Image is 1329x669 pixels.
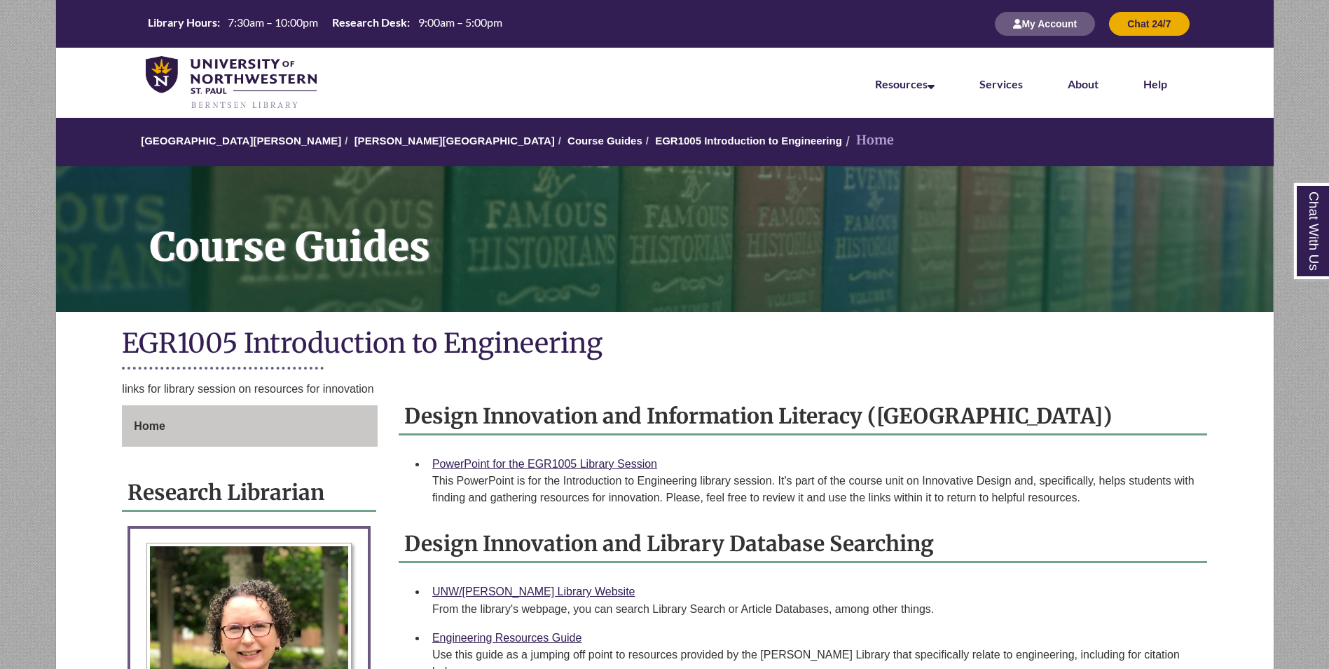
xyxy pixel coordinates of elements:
[354,135,555,147] a: [PERSON_NAME][GEOGRAPHIC_DATA]
[432,601,1196,618] div: From the library's webpage, you can search Library Search or Article Databases, among other things.
[1068,77,1099,90] a: About
[432,458,657,470] a: PowerPoint for the EGR1005 Library Session
[567,135,642,147] a: Course Guides
[995,12,1095,36] button: My Account
[326,15,412,30] th: Research Desk:
[122,405,378,447] div: Guide Page Menu
[122,326,1206,363] h1: EGR1005 Introduction to Engineering
[142,15,222,30] th: Library Hours:
[432,586,635,597] a: UNW/[PERSON_NAME] Library Website
[655,135,842,147] a: EGR1005 Introduction to Engineering
[1143,77,1167,90] a: Help
[432,473,1196,506] div: This PowerPoint is for the Introduction to Engineering library session. It's part of the course u...
[432,632,581,644] a: Engineering Resources Guide
[134,420,165,432] span: Home
[141,135,341,147] a: [GEOGRAPHIC_DATA][PERSON_NAME]
[842,130,894,151] li: Home
[418,15,502,29] span: 9:00am – 5:00pm
[399,398,1207,435] h2: Design Innovation and Information Literacy ([GEOGRAPHIC_DATA])
[122,475,376,512] h2: Research Librarian
[142,15,508,32] table: Hours Today
[875,77,935,90] a: Resources
[122,383,373,395] span: links for library session on resources for innovation
[1109,12,1189,36] button: Chat 24/7
[979,77,1023,90] a: Services
[399,526,1207,563] h2: Design Innovation and Library Database Searching
[1109,18,1189,29] a: Chat 24/7
[142,15,508,34] a: Hours Today
[135,166,1274,294] h1: Course Guides
[995,18,1095,29] a: My Account
[146,56,317,111] img: UNWSP Library Logo
[122,405,378,447] a: Home
[56,166,1274,312] a: Course Guides
[228,15,318,29] span: 7:30am – 10:00pm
